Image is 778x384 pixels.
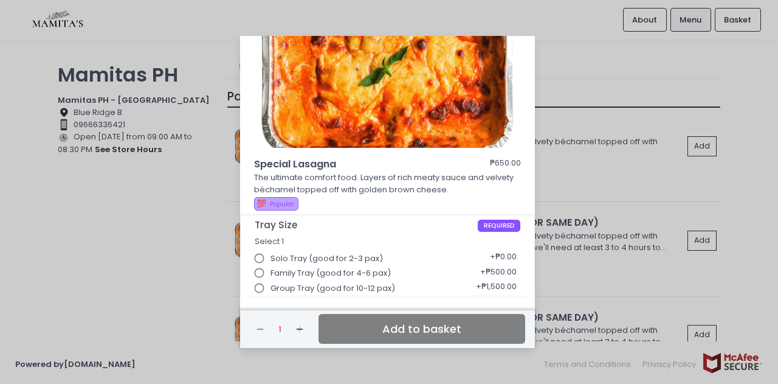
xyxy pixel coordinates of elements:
button: Add to basket [318,314,525,344]
p: The ultimate comfort food. Layers of rich meaty sauce and velvety béchamel topped off with golden... [254,172,522,195]
div: + ₱500.00 [476,262,520,285]
div: + ₱1,500.00 [472,277,520,300]
span: Popular [270,200,294,209]
span: 💯 [256,198,266,209]
span: Tray Size [255,220,478,231]
div: ₱650.00 [490,157,521,172]
span: Group Tray (good for 10-12 pax) [270,282,395,295]
span: Family Tray (good for 4-6 pax) [270,267,391,279]
span: Special Lasagna [254,157,455,172]
span: Solo Tray (good for 2-3 pax) [270,253,383,265]
span: Select 1 [255,236,284,246]
span: REQUIRED [478,220,521,232]
div: + ₱0.00 [486,247,520,270]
